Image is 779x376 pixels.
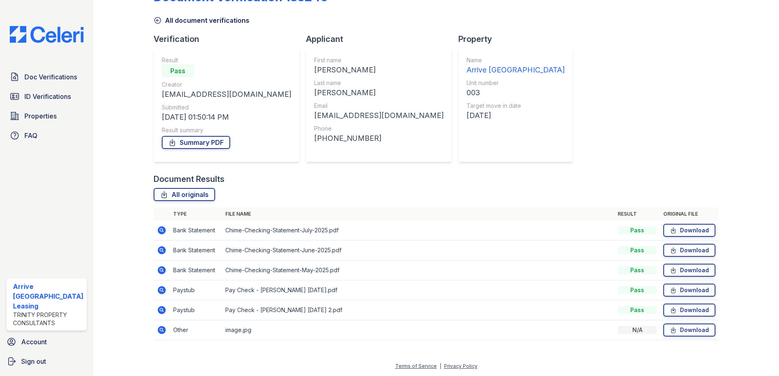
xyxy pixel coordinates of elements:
[467,110,565,121] div: [DATE]
[170,240,222,260] td: Bank Statement
[467,56,565,76] a: Name Arrive [GEOGRAPHIC_DATA]
[222,300,615,320] td: Pay Check - [PERSON_NAME] [DATE] 2.pdf
[467,102,565,110] div: Target move in date
[440,363,441,369] div: |
[7,88,87,105] a: ID Verifications
[222,208,615,221] th: File name
[170,300,222,320] td: Paystub
[24,131,37,140] span: FAQ
[618,306,657,314] div: Pass
[618,266,657,274] div: Pass
[170,260,222,280] td: Bank Statement
[24,72,77,82] span: Doc Verifications
[618,286,657,294] div: Pass
[170,221,222,240] td: Bank Statement
[154,33,306,45] div: Verification
[444,363,478,369] a: Privacy Policy
[170,320,222,340] td: Other
[618,226,657,234] div: Pass
[3,26,90,43] img: CE_Logo_Blue-a8612792a0a2168367f1c8372b55b34899dd931a85d93a1a3d3e32e68fde9ad4.png
[24,92,71,101] span: ID Verifications
[154,15,249,25] a: All document verifications
[170,280,222,300] td: Paystub
[314,64,444,76] div: [PERSON_NAME]
[13,311,84,327] div: Trinity Property Consultants
[222,240,615,260] td: Chime-Checking-Statement-June-2025.pdf
[3,334,90,350] a: Account
[663,284,715,297] a: Download
[314,87,444,98] div: [PERSON_NAME]
[7,69,87,85] a: Doc Verifications
[222,320,615,340] td: image.jpg
[13,282,84,311] div: Arrive [GEOGRAPHIC_DATA] Leasing
[467,87,565,98] div: 003
[3,353,90,369] a: Sign out
[314,125,444,133] div: Phone
[162,111,291,123] div: [DATE] 01:50:14 PM
[24,111,57,121] span: Properties
[170,208,222,221] th: Type
[663,304,715,317] a: Download
[222,280,615,300] td: Pay Check - [PERSON_NAME] [DATE].pdf
[314,133,444,144] div: [PHONE_NUMBER]
[395,363,437,369] a: Terms of Service
[467,79,565,87] div: Unit number
[458,33,579,45] div: Property
[663,224,715,237] a: Download
[314,79,444,87] div: Last name
[21,356,46,366] span: Sign out
[154,188,215,201] a: All originals
[162,56,291,64] div: Result
[467,64,565,76] div: Arrive [GEOGRAPHIC_DATA]
[663,244,715,257] a: Download
[222,260,615,280] td: Chime-Checking-Statement-May-2025.pdf
[306,33,458,45] div: Applicant
[222,221,615,240] td: Chime-Checking-Statement-July-2025.pdf
[314,110,444,121] div: [EMAIL_ADDRESS][DOMAIN_NAME]
[314,102,444,110] div: Email
[314,56,444,64] div: First name
[663,324,715,337] a: Download
[162,126,291,134] div: Result summary
[7,127,87,144] a: FAQ
[162,103,291,111] div: Submitted
[21,337,47,347] span: Account
[162,81,291,89] div: Creator
[154,173,224,185] div: Document Results
[618,246,657,254] div: Pass
[162,136,230,149] a: Summary PDF
[162,64,194,77] div: Pass
[614,208,660,221] th: Result
[660,208,719,221] th: Original file
[618,326,657,334] div: N/A
[162,89,291,100] div: [EMAIL_ADDRESS][DOMAIN_NAME]
[7,108,87,124] a: Properties
[467,56,565,64] div: Name
[663,264,715,277] a: Download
